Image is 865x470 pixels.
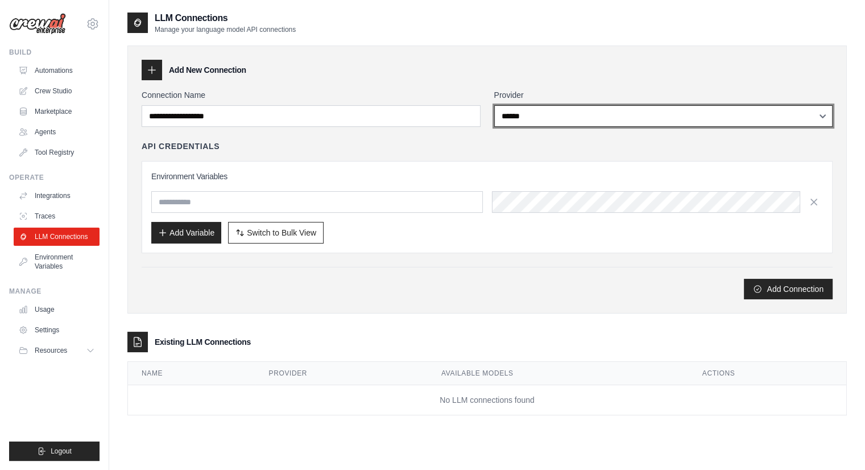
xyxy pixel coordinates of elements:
[14,123,100,141] a: Agents
[14,248,100,275] a: Environment Variables
[14,187,100,205] a: Integrations
[9,287,100,296] div: Manage
[142,141,220,152] h4: API Credentials
[14,321,100,339] a: Settings
[35,346,67,355] span: Resources
[255,362,428,385] th: Provider
[151,171,823,182] h3: Environment Variables
[494,89,833,101] label: Provider
[151,222,221,244] button: Add Variable
[14,207,100,225] a: Traces
[9,173,100,182] div: Operate
[14,341,100,360] button: Resources
[14,300,100,319] a: Usage
[155,25,296,34] p: Manage your language model API connections
[247,227,316,238] span: Switch to Bulk View
[9,48,100,57] div: Build
[228,222,324,244] button: Switch to Bulk View
[128,385,846,415] td: No LLM connections found
[155,11,296,25] h2: LLM Connections
[128,362,255,385] th: Name
[51,447,72,456] span: Logout
[9,442,100,461] button: Logout
[155,336,251,348] h3: Existing LLM Connections
[14,102,100,121] a: Marketplace
[14,82,100,100] a: Crew Studio
[169,64,246,76] h3: Add New Connection
[14,61,100,80] a: Automations
[9,13,66,35] img: Logo
[689,362,846,385] th: Actions
[14,143,100,162] a: Tool Registry
[744,279,833,299] button: Add Connection
[428,362,689,385] th: Available Models
[142,89,481,101] label: Connection Name
[14,228,100,246] a: LLM Connections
